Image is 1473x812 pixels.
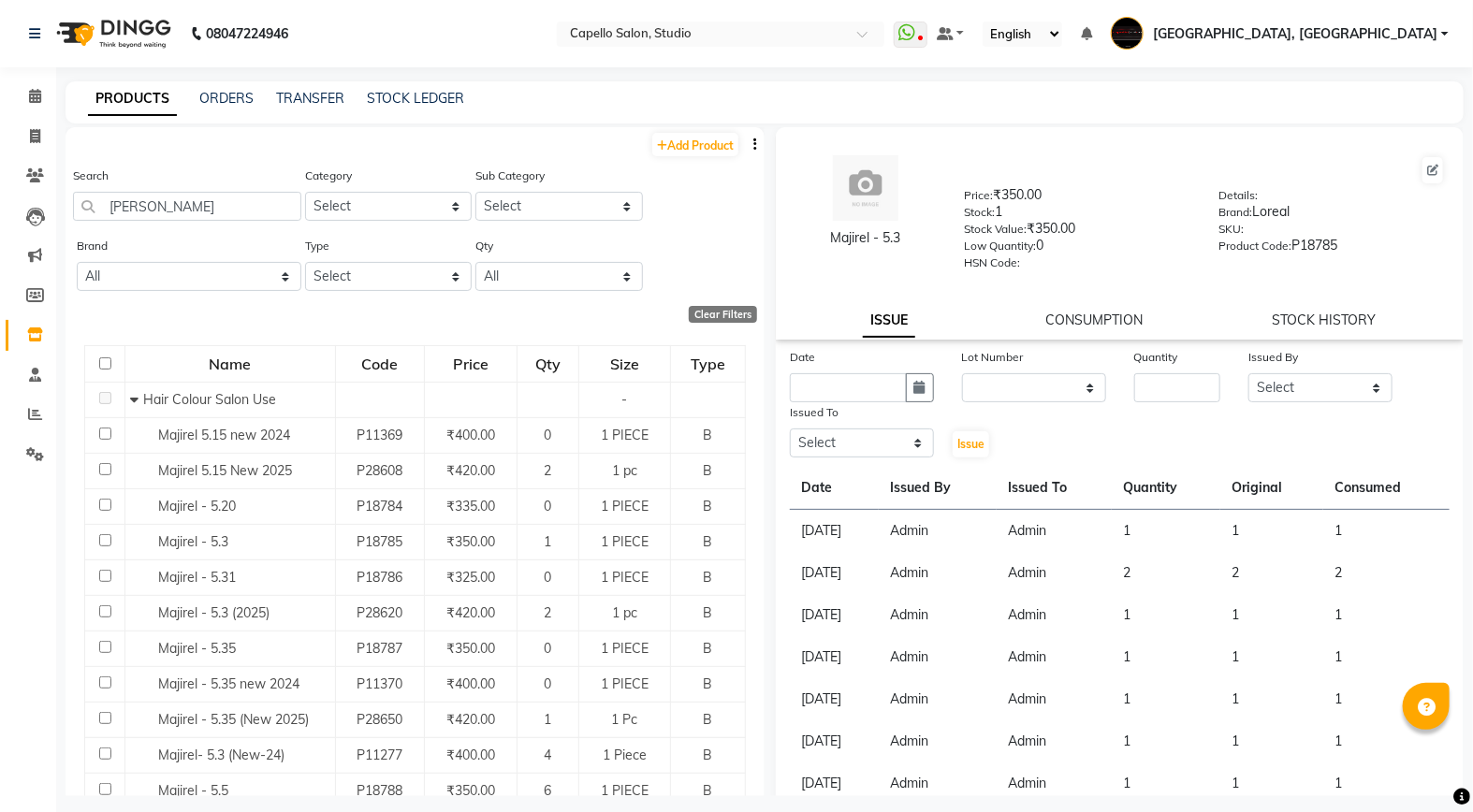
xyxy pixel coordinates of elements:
[964,254,1020,271] label: HSN Code:
[158,427,290,443] span: Majirel 5.15 new 2024
[703,498,712,515] span: B
[1220,720,1323,762] td: 1
[544,675,551,692] span: 0
[672,347,744,381] div: Type
[1323,762,1450,805] td: 1
[1153,24,1437,44] span: [GEOGRAPHIC_DATA], [GEOGRAPHIC_DATA]
[790,762,879,805] td: [DATE]
[1323,678,1450,720] td: 1
[544,782,551,799] span: 6
[790,678,879,720] td: [DATE]
[544,569,551,586] span: 0
[158,604,270,621] span: Majirel - 5.3 (2025)
[1112,552,1220,594] td: 2
[544,533,551,550] span: 1
[475,238,493,254] label: Qty
[790,349,815,366] label: Date
[446,427,495,443] span: ₹400.00
[1112,678,1220,720] td: 1
[158,711,309,728] span: Majirel - 5.35 (New 2025)
[957,437,984,451] span: Issue
[879,720,997,762] td: Admin
[601,675,649,692] span: 1 PIECE
[337,347,423,381] div: Code
[833,155,898,221] img: avatar
[73,192,301,221] input: Search by product name or code
[612,462,637,479] span: 1 pc
[1112,467,1220,510] th: Quantity
[601,533,649,550] span: 1 PIECE
[199,90,254,107] a: ORDERS
[357,427,402,443] span: P11369
[88,82,177,116] a: PRODUCTS
[879,762,997,805] td: Admin
[611,711,637,728] span: 1 Pc
[357,640,402,657] span: P18787
[446,747,495,763] span: ₹400.00
[964,219,1190,245] div: ₹350.00
[1220,510,1323,553] td: 1
[126,347,334,381] div: Name
[703,747,712,763] span: B
[475,167,545,184] label: Sub Category
[1323,594,1450,636] td: 1
[997,467,1112,510] th: Issued To
[601,640,649,657] span: 1 PIECE
[601,782,649,799] span: 1 PIECE
[879,636,997,678] td: Admin
[1112,594,1220,636] td: 1
[1248,349,1298,366] label: Issued By
[1112,636,1220,678] td: 1
[305,238,329,254] label: Type
[790,720,879,762] td: [DATE]
[446,462,495,479] span: ₹420.00
[953,431,989,457] button: Issue
[790,636,879,678] td: [DATE]
[1111,17,1144,50] img: Capello Studio, Shivaji Nagar
[621,391,627,408] span: -
[446,533,495,550] span: ₹350.00
[703,711,712,728] span: B
[1273,312,1377,328] a: STOCK HISTORY
[1045,312,1143,328] a: CONSUMPTION
[544,604,551,621] span: 2
[1220,552,1323,594] td: 2
[1112,762,1220,805] td: 1
[997,720,1112,762] td: Admin
[446,711,495,728] span: ₹420.00
[1218,238,1291,254] label: Product Code:
[1220,636,1323,678] td: 1
[1134,349,1178,366] label: Quantity
[795,228,936,248] div: Majirel - 5.3
[703,533,712,550] span: B
[703,604,712,621] span: B
[879,552,997,594] td: Admin
[357,604,402,621] span: P28620
[790,552,879,594] td: [DATE]
[703,640,712,657] span: B
[1218,204,1252,221] label: Brand:
[652,133,738,156] a: Add Product
[130,391,143,408] span: Collapse Row
[446,675,495,692] span: ₹400.00
[426,347,516,381] div: Price
[601,427,649,443] span: 1 PIECE
[703,462,712,479] span: B
[703,569,712,586] span: B
[544,747,551,763] span: 4
[997,636,1112,678] td: Admin
[964,185,1190,211] div: ₹350.00
[879,678,997,720] td: Admin
[446,604,495,621] span: ₹420.00
[518,347,577,381] div: Qty
[997,552,1112,594] td: Admin
[703,427,712,443] span: B
[790,467,879,510] th: Date
[357,462,402,479] span: P28608
[446,498,495,515] span: ₹335.00
[1323,552,1450,594] td: 2
[964,187,993,204] label: Price:
[997,510,1112,553] td: Admin
[357,533,402,550] span: P18785
[158,533,228,550] span: Majirel - 5.3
